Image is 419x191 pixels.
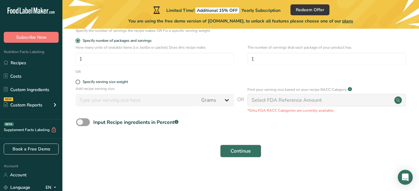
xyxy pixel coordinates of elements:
div: Limited Time! [152,6,280,14]
span: Subscribe Now [16,34,46,41]
div: Open Intercom Messenger [398,170,413,185]
span: plans [342,18,353,24]
button: Continue [220,145,261,157]
span: You are using the free demo version of [DOMAIN_NAME], to unlock all features please choose one of... [128,18,353,24]
div: Custom Reports [4,102,42,108]
div: BETA [4,122,14,126]
span: Yearly Subscription [241,7,280,13]
a: Book a Free Demo [4,144,59,154]
button: Redeem Offer [290,4,329,15]
p: Find your serving size based on your recipe RACC Category [247,87,347,92]
span: Continue [231,147,251,155]
span: Additional 15% OFF [196,7,239,13]
span: OR [237,96,244,113]
div: Specify the number of servings the recipe makes OR Fix a specific serving weight [76,28,234,33]
div: Input Recipe ingredients in Percent [93,119,178,126]
p: The number of servings that each package of your product has. [247,45,406,50]
input: Type your serving size here [76,94,197,106]
div: NEW [4,97,13,101]
div: Select FDA Reference Amount [251,96,322,104]
span: Redeem Offer [296,7,324,13]
p: *Only FDA RACC Categories are currently available [247,108,406,113]
p: Add recipe serving size. [76,86,234,91]
div: Specify serving size weight [83,80,128,84]
button: Subscribe Now [4,32,59,43]
span: Specify number of packages and servings [80,38,152,43]
div: OR [76,69,81,75]
p: How many units of sealable items (i.e. bottle or packet) Does this recipe make. [76,45,234,50]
